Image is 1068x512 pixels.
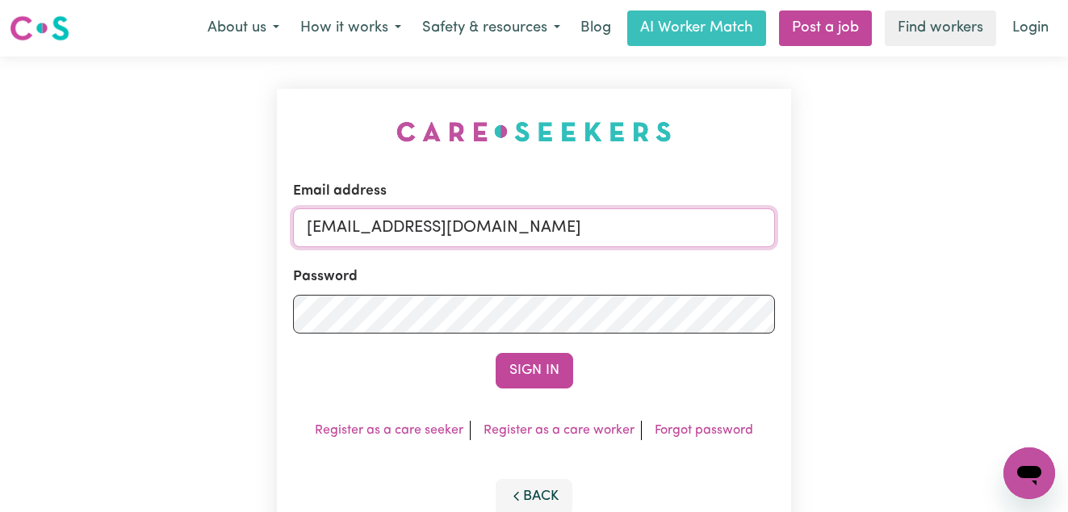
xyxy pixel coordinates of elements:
[571,10,621,46] a: Blog
[290,11,412,45] button: How it works
[293,181,387,202] label: Email address
[779,10,872,46] a: Post a job
[496,353,573,388] button: Sign In
[10,14,69,43] img: Careseekers logo
[885,10,996,46] a: Find workers
[10,10,69,47] a: Careseekers logo
[484,424,635,437] a: Register as a care worker
[293,266,358,287] label: Password
[412,11,571,45] button: Safety & resources
[627,10,766,46] a: AI Worker Match
[293,208,776,247] input: Email address
[655,424,753,437] a: Forgot password
[1003,447,1055,499] iframe: Button to launch messaging window
[197,11,290,45] button: About us
[315,424,463,437] a: Register as a care seeker
[1003,10,1058,46] a: Login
